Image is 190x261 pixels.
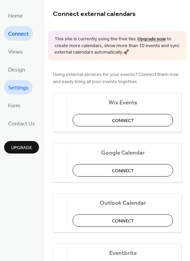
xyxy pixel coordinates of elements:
[8,119,35,129] span: Contact Us
[53,7,136,21] span: Connect external calendars
[112,217,134,224] span: Connect
[8,83,28,93] span: Settings
[73,99,173,106] span: Wix Events
[4,80,33,95] a: Settings
[8,101,20,111] span: Form
[4,8,27,23] a: Home
[4,62,29,77] a: Design
[112,167,134,174] span: Connect
[8,65,25,75] span: Design
[73,164,173,177] button: Connect
[8,29,29,39] span: Connect
[73,114,173,126] button: Connect
[137,35,166,44] a: Upgrade now
[55,36,180,56] span: This site is currently using the free tier. to create more calendars, show more than 10 events an...
[53,71,182,85] span: Using external services for your events? Connect them now and easily bring all your events together.
[4,44,27,59] a: Views
[4,141,39,154] button: Upgrade
[73,199,173,206] span: Outlook Calendar
[73,149,173,156] span: Google Calendar
[8,11,23,21] span: Home
[11,144,32,152] span: Upgrade
[112,117,134,124] span: Connect
[4,116,39,130] a: Contact Us
[4,98,24,113] a: Form
[73,214,173,227] button: Connect
[8,47,23,57] span: Views
[4,26,33,41] a: Connect
[73,249,173,257] span: Eventbrite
